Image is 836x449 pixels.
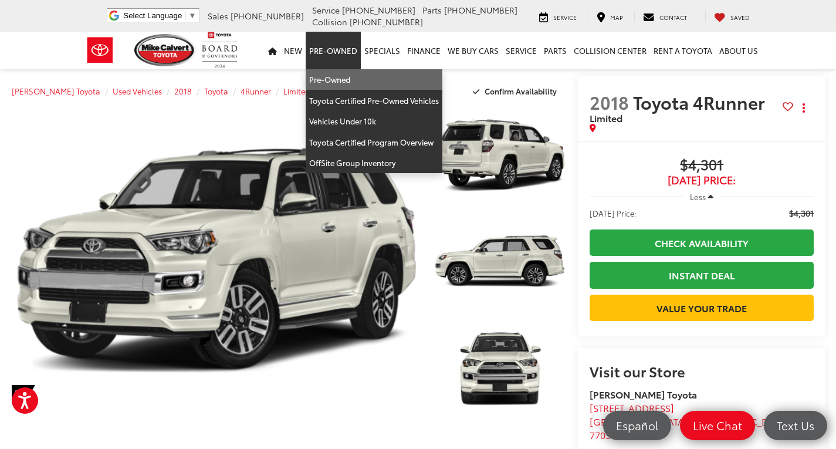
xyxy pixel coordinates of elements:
[570,32,650,69] a: Collision Center
[283,86,310,96] a: Limited
[306,90,442,112] a: Toyota Certified Pre-Owned Vehicles
[204,86,228,96] a: Toyota
[590,111,622,124] span: Limited
[771,418,820,433] span: Text Us
[502,32,540,69] a: Service
[530,11,585,22] a: Service
[687,418,748,433] span: Live Chat
[361,32,404,69] a: Specials
[208,10,228,22] span: Sales
[590,401,788,441] a: [STREET_ADDRESS] [GEOGRAPHIC_DATA],[GEOGRAPHIC_DATA] 77054
[306,69,442,90] a: Pre-Owned
[134,34,197,66] img: Mike Calvert Toyota
[650,32,716,69] a: Rent a Toyota
[265,32,280,69] a: Home
[684,186,719,207] button: Less
[590,174,814,186] span: [DATE] Price:
[123,11,196,20] a: Select Language​
[590,401,674,414] span: [STREET_ADDRESS]
[590,295,814,321] a: Value Your Trade
[422,4,442,16] span: Parts
[705,11,759,22] a: My Saved Vehicles
[590,387,697,401] strong: [PERSON_NAME] Toyota
[312,4,340,16] span: Service
[803,103,805,113] span: dropdown dots
[432,104,567,206] img: 2018 Toyota 4Runner Limited
[12,86,100,96] a: [PERSON_NAME] Toyota
[590,229,814,256] a: Check Availability
[312,16,347,28] span: Collision
[590,89,629,114] span: 2018
[174,86,192,96] a: 2018
[434,318,567,417] a: Expand Photo 3
[123,11,182,20] span: Select Language
[12,106,421,417] a: Expand Photo 0
[485,86,557,96] span: Confirm Availability
[280,32,306,69] a: New
[8,104,425,418] img: 2018 Toyota 4Runner Limited
[553,13,577,22] span: Service
[590,414,688,428] span: [GEOGRAPHIC_DATA]
[306,32,361,69] a: Pre-Owned
[231,10,304,22] span: [PHONE_NUMBER]
[680,411,755,440] a: Live Chat
[590,262,814,288] a: Instant Deal
[716,32,761,69] a: About Us
[764,411,827,440] a: Text Us
[540,32,570,69] a: Parts
[434,106,567,205] a: Expand Photo 1
[603,411,671,440] a: Español
[590,363,814,379] h2: Visit our Store
[588,11,632,22] a: Map
[444,4,517,16] span: [PHONE_NUMBER]
[730,13,750,22] span: Saved
[188,11,196,20] span: ▼
[404,32,444,69] a: Finance
[306,132,442,153] a: Toyota Certified Program Overview
[633,89,769,114] span: Toyota 4Runner
[690,191,706,202] span: Less
[350,16,423,28] span: [PHONE_NUMBER]
[306,153,442,173] a: OffSite Group Inventory
[444,32,502,69] a: WE BUY CARS
[590,157,814,174] span: $4,301
[434,211,567,310] a: Expand Photo 2
[78,31,122,69] img: Toyota
[342,4,415,16] span: [PHONE_NUMBER]
[432,316,567,418] img: 2018 Toyota 4Runner Limited
[789,207,814,219] span: $4,301
[466,81,567,102] button: Confirm Availability
[634,11,696,22] a: Contact
[610,418,664,433] span: Español
[793,97,814,118] button: Actions
[590,428,616,441] span: 77054
[12,385,35,404] span: Special
[590,414,788,441] span: ,
[113,86,162,96] a: Used Vehicles
[590,207,637,219] span: [DATE] Price:
[241,86,271,96] a: 4Runner
[432,210,567,312] img: 2018 Toyota 4Runner Limited
[610,13,623,22] span: Map
[659,13,687,22] span: Contact
[306,111,442,132] a: Vehicles Under 10k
